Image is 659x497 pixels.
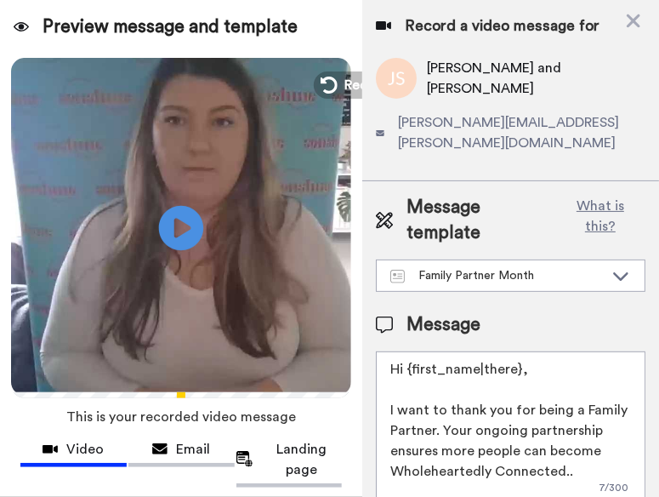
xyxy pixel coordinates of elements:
[176,439,210,460] span: Email
[406,312,480,338] span: Message
[261,439,342,480] span: Landing page
[555,195,645,246] button: What is this?
[66,398,296,436] span: This is your recorded video message
[390,267,604,284] div: Family Partner Month
[406,195,555,246] span: Message template
[390,270,405,283] img: Message-temps.svg
[398,112,645,153] span: [PERSON_NAME][EMAIL_ADDRESS][PERSON_NAME][DOMAIN_NAME]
